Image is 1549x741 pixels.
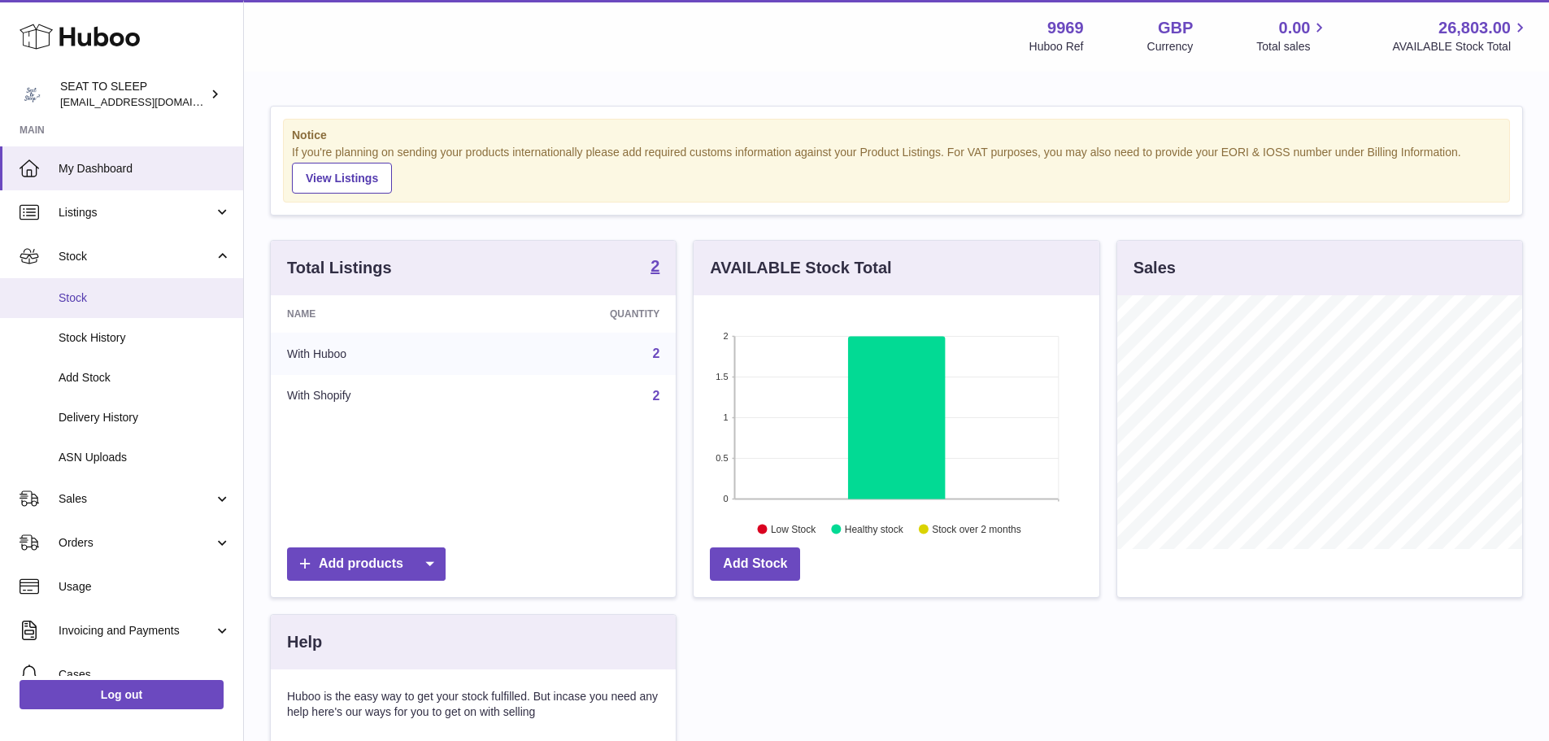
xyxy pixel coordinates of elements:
text: Healthy stock [845,523,904,534]
h3: Total Listings [287,257,392,279]
h3: Sales [1133,257,1176,279]
span: Stock [59,249,214,264]
th: Name [271,295,490,333]
span: Cases [59,667,231,682]
p: Huboo is the easy way to get your stock fulfilled. But incase you need any help here's our ways f... [287,689,659,720]
h3: AVAILABLE Stock Total [710,257,891,279]
span: 0.00 [1279,17,1311,39]
a: 0.00 Total sales [1256,17,1329,54]
a: Log out [20,680,224,709]
td: With Huboo [271,333,490,375]
text: Stock over 2 months [933,523,1021,534]
text: Low Stock [771,523,816,534]
span: Add Stock [59,370,231,386]
span: Listings [59,205,214,220]
div: SEAT TO SLEEP [60,79,207,110]
span: Total sales [1256,39,1329,54]
span: Invoicing and Payments [59,623,214,639]
td: With Shopify [271,375,490,417]
h3: Help [287,631,322,653]
img: internalAdmin-9969@internal.huboo.com [20,82,44,107]
text: 0.5 [716,453,729,463]
a: 2 [650,258,659,277]
text: 2 [724,331,729,341]
strong: GBP [1158,17,1193,39]
a: 2 [652,389,659,403]
span: Delivery History [59,410,231,425]
span: Stock History [59,330,231,346]
div: If you're planning on sending your products internationally please add required customs informati... [292,145,1501,194]
text: 1.5 [716,372,729,381]
a: Add products [287,547,446,581]
th: Quantity [490,295,677,333]
span: Usage [59,579,231,595]
strong: Notice [292,128,1501,143]
a: Add Stock [710,547,800,581]
a: 2 [652,347,659,360]
a: 26,803.00 AVAILABLE Stock Total [1392,17,1529,54]
strong: 2 [650,258,659,274]
span: Orders [59,535,214,551]
span: My Dashboard [59,161,231,177]
a: View Listings [292,163,392,194]
div: Currency [1147,39,1194,54]
div: Huboo Ref [1029,39,1084,54]
span: ASN Uploads [59,450,231,465]
text: 1 [724,412,729,422]
strong: 9969 [1047,17,1084,39]
span: Sales [59,491,214,507]
span: Stock [59,290,231,306]
text: 0 [724,494,729,503]
span: AVAILABLE Stock Total [1392,39,1529,54]
span: 26,803.00 [1438,17,1511,39]
span: [EMAIL_ADDRESS][DOMAIN_NAME] [60,95,239,108]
